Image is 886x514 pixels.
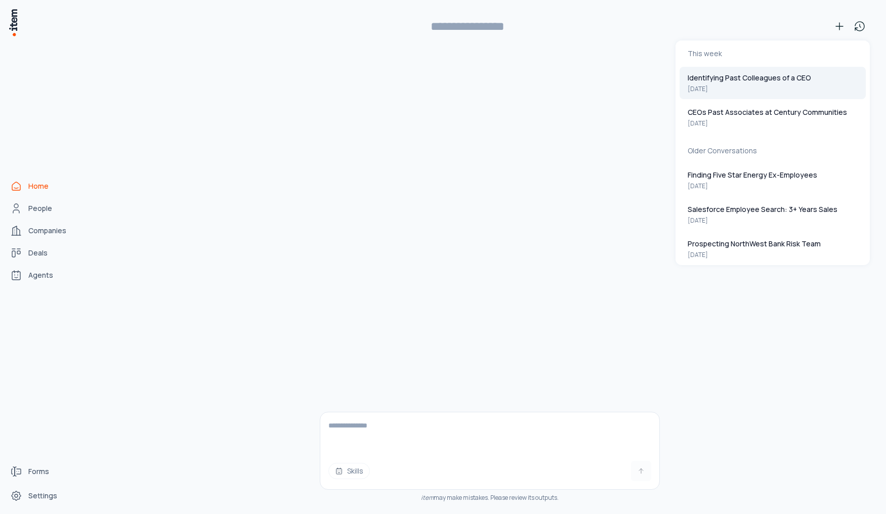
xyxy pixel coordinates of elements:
p: Salesforce Employee Search: 3+ Years Sales [688,204,837,215]
span: Deals [28,248,48,258]
p: [DATE] [688,251,708,259]
span: Agents [28,270,53,280]
p: [DATE] [688,85,708,93]
div: may make mistakes. Please review its outputs. [320,494,660,502]
a: Home [6,176,83,196]
p: Prospecting NorthWest Bank Risk Team [688,239,821,249]
span: People [28,203,52,213]
p: CEOs Past Associates at Century Communities [688,107,847,117]
button: View history [850,16,870,36]
a: Forms [6,461,83,482]
button: Prospecting NorthWest Bank Risk Team[DATE] [680,233,866,265]
p: [DATE] [688,217,708,225]
button: New conversation [829,16,850,36]
span: Settings [28,491,57,501]
img: Item Brain Logo [8,8,18,37]
button: Salesforce Employee Search: 3+ Years Sales[DATE] [680,198,866,231]
p: [DATE] [688,182,708,190]
a: Deals [6,243,83,263]
a: Settings [6,486,83,506]
a: People [6,198,83,219]
i: item [421,493,434,502]
p: [DATE] [688,119,708,127]
a: Agents [6,265,83,285]
p: Identifying Past Colleagues of a CEO [688,73,811,83]
button: Identifying Past Colleagues of a CEO[DATE] [680,67,866,99]
p: Finding Five Star Energy Ex-Employees [688,170,817,180]
button: CEOs Past Associates at Century Communities[DATE] [680,101,866,134]
span: Forms [28,466,49,477]
button: Skills [328,463,370,479]
div: This week [680,40,866,67]
span: Home [28,181,49,191]
button: Finding Five Star Energy Ex-Employees[DATE] [680,164,866,196]
a: Companies [6,221,83,241]
span: Skills [347,466,363,476]
div: Older Conversations [680,138,866,164]
span: Companies [28,226,66,236]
